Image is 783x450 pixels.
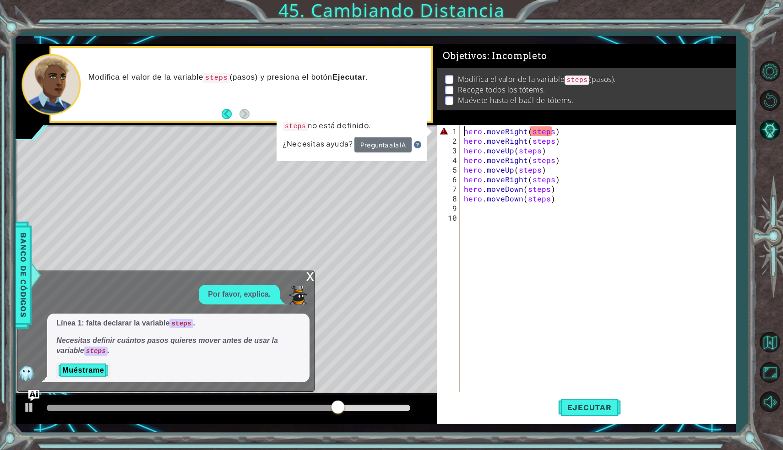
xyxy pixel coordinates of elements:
div: 8 [439,194,460,203]
button: Pista IA [756,116,783,143]
button: Next [239,109,250,119]
p: Por favor, explica. [208,289,271,300]
div: 10 [439,213,460,222]
div: 7 [439,184,460,194]
p: Muévete hasta el baúl de tótems. [458,95,574,105]
button: Volver al mapa [756,329,783,356]
div: 9 [439,203,460,213]
p: Modifica el valor de la variable (pasos) y presiona el botón . [88,72,424,83]
div: 5 [439,165,460,174]
code: steps [84,347,108,356]
button: Shift+Enter: Ejecutar el código. [558,392,621,422]
strong: Ejecutar [332,73,366,81]
button: Sonido apagado [756,389,783,415]
button: Maximizar navegador [756,359,783,386]
div: 4 [439,155,460,165]
span: Ejecutar [558,403,621,412]
p: Línea 1: falta declarar la variable . [56,318,300,329]
code: steps [565,76,589,85]
code: steps [203,73,229,83]
p: Recoge todos los tótems. [458,85,545,95]
img: Player [289,286,307,304]
p: Modifica el valor de la variable (pasos). [458,74,616,85]
span: ¿Necesitas ayuda? [283,139,355,150]
button: Ask AI [28,390,39,401]
p: no está definido. [283,120,371,133]
button: ⌘ + P: Play [20,399,38,418]
button: Muéstrame [56,363,110,378]
button: Back [222,109,239,119]
code: steps [283,123,308,132]
div: Level Map [16,125,439,395]
code: steps [169,319,193,328]
div: 2 [439,136,460,146]
button: Reiniciar nivel [756,87,783,114]
img: AI [17,364,36,382]
span: : Incompleto [487,50,547,61]
button: Pregunta a la IA [354,136,412,152]
div: 3 [439,146,460,155]
span: Objetivos [443,50,547,62]
div: x [306,271,314,280]
div: 1 [439,126,460,136]
img: Hint [414,140,422,147]
em: Necesitas definir cuántos pasos quieres mover antes de usar la variable . [56,336,278,355]
a: Volver al mapa [756,328,783,358]
button: Opciones de nivel [756,58,783,84]
div: 6 [439,174,460,184]
span: Banco de códigos [16,228,31,323]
